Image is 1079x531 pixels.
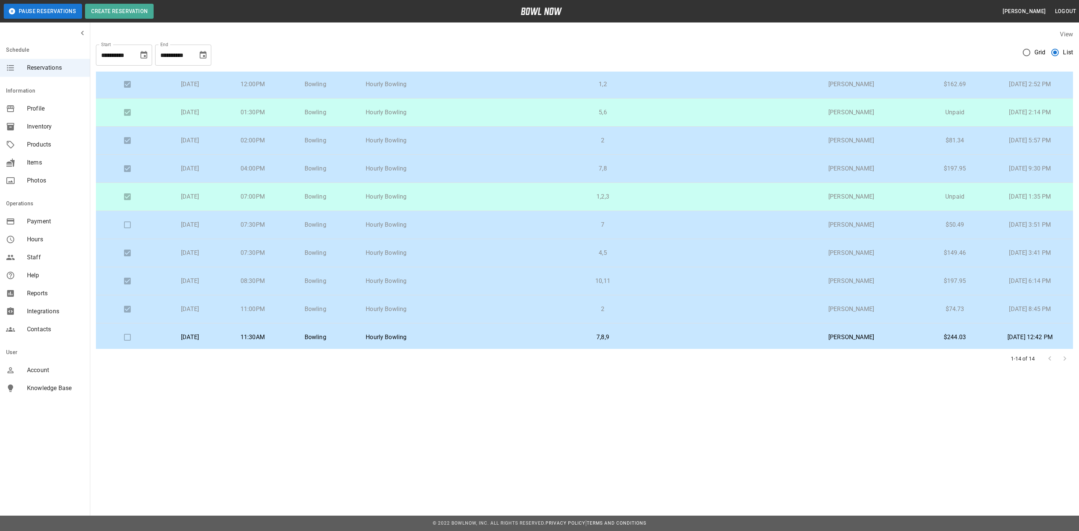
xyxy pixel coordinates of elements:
[227,277,278,286] p: 08:30PM
[27,140,84,149] span: Products
[928,220,981,229] p: $50.49
[928,80,981,89] p: $162.69
[227,80,278,89] p: 12:00PM
[1060,31,1073,38] label: View
[353,333,420,342] p: Hourly Bowling
[27,325,84,334] span: Contacts
[4,4,82,19] button: Pause Reservations
[993,220,1067,229] p: [DATE] 3:51 PM
[786,277,916,286] p: [PERSON_NAME]
[27,235,84,244] span: Hours
[290,333,341,342] p: Bowling
[164,220,215,229] p: [DATE]
[786,220,916,229] p: [PERSON_NAME]
[786,136,916,145] p: [PERSON_NAME]
[432,333,774,342] p: 7,8,9
[786,80,916,89] p: [PERSON_NAME]
[164,164,215,173] p: [DATE]
[27,63,84,72] span: Reservations
[353,248,420,257] p: Hourly Bowling
[290,164,341,173] p: Bowling
[27,217,84,226] span: Payment
[786,164,916,173] p: [PERSON_NAME]
[587,521,646,526] a: Terms and Conditions
[432,305,774,314] p: 2
[1034,48,1046,57] span: Grid
[432,248,774,257] p: 4,5
[136,48,151,63] button: Choose date, selected date is Sep 27, 2025
[85,4,154,19] button: Create Reservation
[164,108,215,117] p: [DATE]
[521,7,562,15] img: logo
[545,521,585,526] a: Privacy Policy
[227,248,278,257] p: 07:30PM
[227,192,278,201] p: 07:00PM
[227,333,278,342] p: 11:30AM
[432,80,774,89] p: 1,2
[164,80,215,89] p: [DATE]
[993,248,1067,257] p: [DATE] 3:41 PM
[786,108,916,117] p: [PERSON_NAME]
[432,277,774,286] p: 10,11
[164,248,215,257] p: [DATE]
[928,248,981,257] p: $149.46
[164,305,215,314] p: [DATE]
[993,136,1067,145] p: [DATE] 5:57 PM
[353,277,420,286] p: Hourly Bowling
[227,164,278,173] p: 04:00PM
[1011,355,1035,362] p: 1-14 of 14
[432,192,774,201] p: 1,2,3
[290,305,341,314] p: Bowling
[928,192,981,201] p: Unpaid
[227,220,278,229] p: 07:30PM
[928,305,981,314] p: $74.73
[993,108,1067,117] p: [DATE] 2:14 PM
[353,305,420,314] p: Hourly Bowling
[786,305,916,314] p: [PERSON_NAME]
[993,333,1067,342] p: [DATE] 12:42 PM
[290,136,341,145] p: Bowling
[227,305,278,314] p: 11:00PM
[786,192,916,201] p: [PERSON_NAME]
[993,305,1067,314] p: [DATE] 8:45 PM
[27,289,84,298] span: Reports
[164,333,215,342] p: [DATE]
[27,253,84,262] span: Staff
[353,164,420,173] p: Hourly Bowling
[290,220,341,229] p: Bowling
[928,277,981,286] p: $197.95
[353,220,420,229] p: Hourly Bowling
[928,108,981,117] p: Unpaid
[432,136,774,145] p: 2
[290,80,341,89] p: Bowling
[164,192,215,201] p: [DATE]
[432,220,774,229] p: 7
[27,104,84,113] span: Profile
[27,176,84,185] span: Photos
[227,136,278,145] p: 02:00PM
[928,333,981,342] p: $244.03
[27,366,84,375] span: Account
[993,80,1067,89] p: [DATE] 2:52 PM
[928,164,981,173] p: $197.95
[353,192,420,201] p: Hourly Bowling
[432,108,774,117] p: 5,6
[993,277,1067,286] p: [DATE] 6:14 PM
[928,136,981,145] p: $81.34
[164,277,215,286] p: [DATE]
[227,108,278,117] p: 01:30PM
[27,271,84,280] span: Help
[353,136,420,145] p: Hourly Bowling
[1052,4,1079,18] button: Logout
[1000,4,1049,18] button: [PERSON_NAME]
[353,80,420,89] p: Hourly Bowling
[786,333,916,342] p: [PERSON_NAME]
[27,384,84,393] span: Knowledge Base
[786,248,916,257] p: [PERSON_NAME]
[993,192,1067,201] p: [DATE] 1:35 PM
[290,108,341,117] p: Bowling
[290,248,341,257] p: Bowling
[27,122,84,131] span: Inventory
[433,521,545,526] span: © 2022 BowlNow, Inc. All Rights Reserved.
[1063,48,1073,57] span: List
